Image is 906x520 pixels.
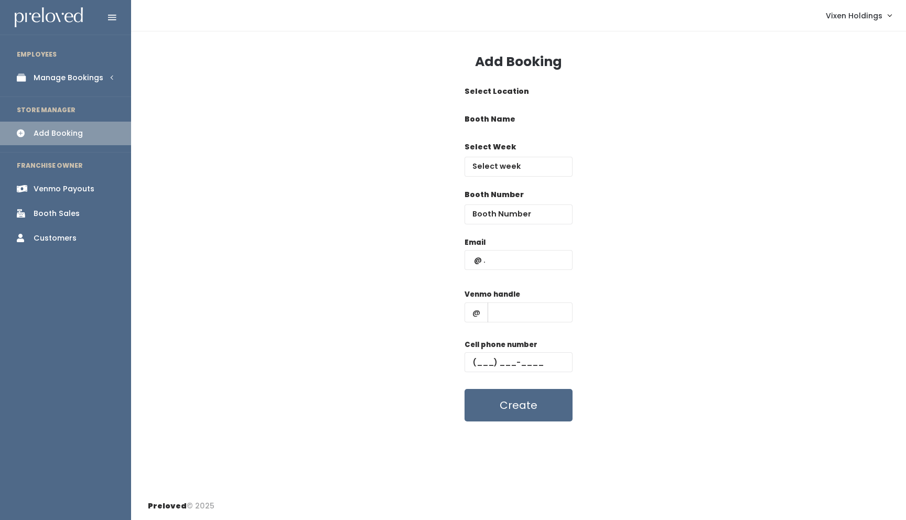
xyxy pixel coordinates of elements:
span: @ [465,302,488,322]
div: Customers [34,233,77,244]
h3: Add Booking [475,55,562,69]
input: Select week [465,157,573,177]
label: Select Week [465,142,516,153]
label: Select Location [465,86,529,97]
label: Booth Name [465,114,515,125]
div: Booth Sales [34,208,80,219]
input: (___) ___-____ [465,352,573,372]
img: preloved logo [15,7,83,28]
div: Add Booking [34,128,83,139]
label: Email [465,237,486,248]
div: © 2025 [148,492,214,512]
label: Booth Number [465,189,524,200]
div: Manage Bookings [34,72,103,83]
button: Create [465,389,573,421]
a: Vixen Holdings [815,4,902,27]
label: Venmo handle [465,289,520,300]
span: Preloved [148,501,187,511]
input: Booth Number [465,204,573,224]
input: @ . [465,250,573,270]
label: Cell phone number [465,340,537,350]
span: Vixen Holdings [826,10,882,21]
div: Venmo Payouts [34,183,94,194]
